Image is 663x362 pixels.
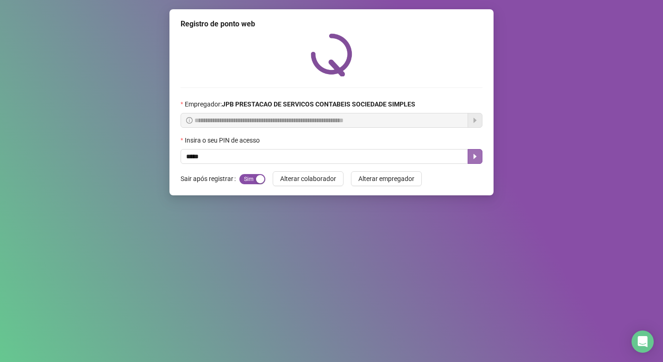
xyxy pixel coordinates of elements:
[311,33,352,76] img: QRPoint
[185,99,415,109] span: Empregador :
[280,174,336,184] span: Alterar colaborador
[273,171,344,186] button: Alterar colaborador
[181,19,482,30] div: Registro de ponto web
[181,135,266,145] label: Insira o seu PIN de acesso
[222,100,415,108] strong: JPB PRESTACAO DE SERVICOS CONTABEIS SOCIEDADE SIMPLES
[351,171,422,186] button: Alterar empregador
[186,117,193,124] span: info-circle
[358,174,414,184] span: Alterar empregador
[471,153,479,160] span: caret-right
[181,171,239,186] label: Sair após registrar
[632,331,654,353] div: Open Intercom Messenger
